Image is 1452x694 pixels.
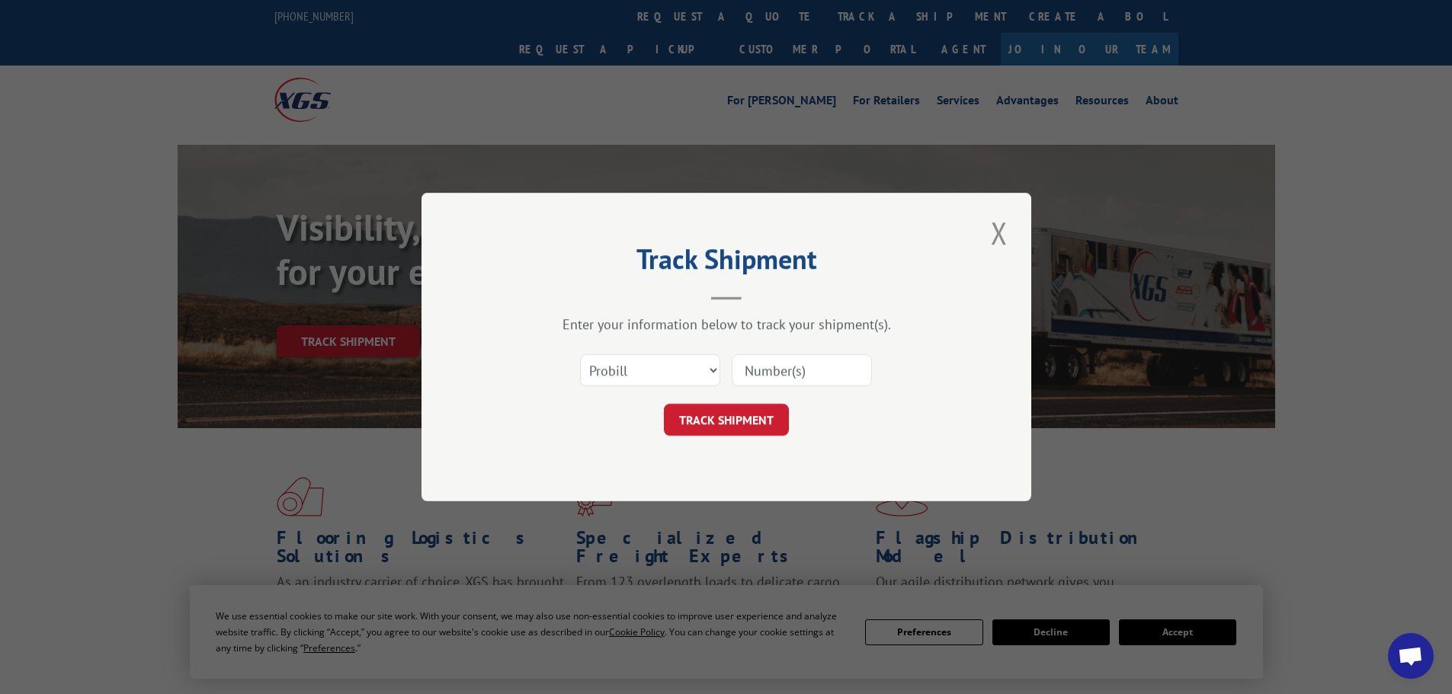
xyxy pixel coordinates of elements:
input: Number(s) [732,354,872,386]
button: TRACK SHIPMENT [664,404,789,436]
div: Enter your information below to track your shipment(s). [498,315,955,333]
button: Close modal [986,212,1012,254]
h2: Track Shipment [498,248,955,277]
a: Open chat [1388,633,1434,679]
